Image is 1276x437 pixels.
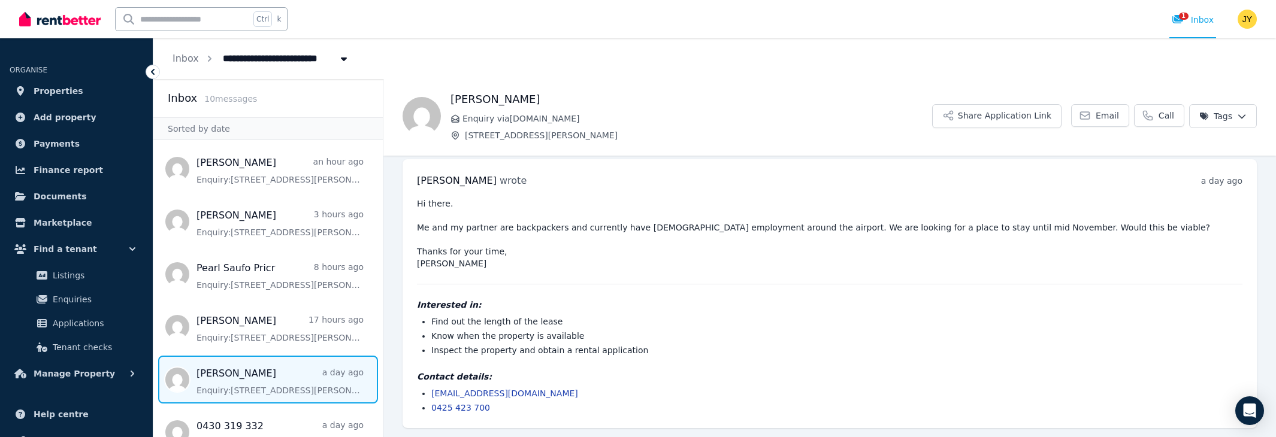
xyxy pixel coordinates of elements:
button: Find a tenant [10,237,143,261]
li: Find out the length of the lease [431,315,1242,327]
a: Applications [14,311,138,335]
button: Tags [1189,104,1257,128]
a: Enquiries [14,287,138,311]
li: Inspect the property and obtain a rental application [431,344,1242,356]
a: Tenant checks [14,335,138,359]
a: Finance report [10,158,143,182]
span: Tags [1199,110,1232,122]
h4: Contact details: [417,371,1242,383]
span: Listings [53,268,134,283]
a: Pearl Saufo Pricr8 hours agoEnquiry:[STREET_ADDRESS][PERSON_NAME]. [196,261,364,291]
button: Share Application Link [932,104,1062,128]
a: [PERSON_NAME]3 hours agoEnquiry:[STREET_ADDRESS][PERSON_NAME]. [196,208,364,238]
pre: Hi there. Me and my partner are backpackers and currently have [DEMOGRAPHIC_DATA] employment arou... [417,198,1242,269]
span: [STREET_ADDRESS][PERSON_NAME] [465,129,932,141]
div: Sorted by date [153,117,383,140]
span: Ctrl [253,11,272,27]
a: Inbox [173,53,199,64]
span: Documents [34,189,87,204]
span: Enquiries [53,292,134,306]
span: ORGANISE [10,66,47,74]
a: Help centre [10,402,143,426]
img: RentBetter [19,10,101,28]
img: Harry Lewis [403,97,441,135]
span: Applications [53,316,134,330]
span: Help centre [34,407,89,421]
span: Enquiry via [DOMAIN_NAME] [462,113,932,125]
h4: Interested in: [417,299,1242,311]
span: Add property [34,110,96,125]
img: JIAN YU [1238,10,1257,29]
a: Payments [10,132,143,156]
span: [PERSON_NAME] [417,175,497,186]
a: Properties [10,79,143,103]
span: Payments [34,136,80,151]
a: Listings [14,263,138,287]
span: 1 [1179,13,1189,20]
div: Inbox [1172,14,1214,26]
time: a day ago [1201,176,1242,186]
span: Email [1096,110,1119,122]
h1: [PERSON_NAME] [450,91,932,108]
a: Marketplace [10,211,143,235]
a: Call [1134,104,1184,127]
a: Documents [10,184,143,208]
span: Marketplace [34,216,92,230]
a: Add property [10,105,143,129]
span: 10 message s [204,94,257,104]
a: [PERSON_NAME]an hour agoEnquiry:[STREET_ADDRESS][PERSON_NAME]. [196,156,364,186]
span: k [277,14,281,24]
span: wrote [500,175,527,186]
a: [EMAIL_ADDRESS][DOMAIN_NAME] [431,389,578,398]
a: Email [1071,104,1129,127]
li: Know when the property is available [431,330,1242,342]
span: Manage Property [34,366,115,381]
a: [PERSON_NAME]17 hours agoEnquiry:[STREET_ADDRESS][PERSON_NAME]. [196,314,364,344]
div: Open Intercom Messenger [1235,396,1264,425]
h2: Inbox [168,90,197,107]
a: 0425 423 700 [431,403,490,412]
span: Find a tenant [34,242,97,256]
a: [PERSON_NAME]a day agoEnquiry:[STREET_ADDRESS][PERSON_NAME]. [196,366,364,396]
span: Call [1159,110,1174,122]
span: Finance report [34,163,103,177]
nav: Breadcrumb [153,38,369,79]
button: Manage Property [10,362,143,386]
span: Tenant checks [53,340,134,354]
span: Properties [34,84,83,98]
